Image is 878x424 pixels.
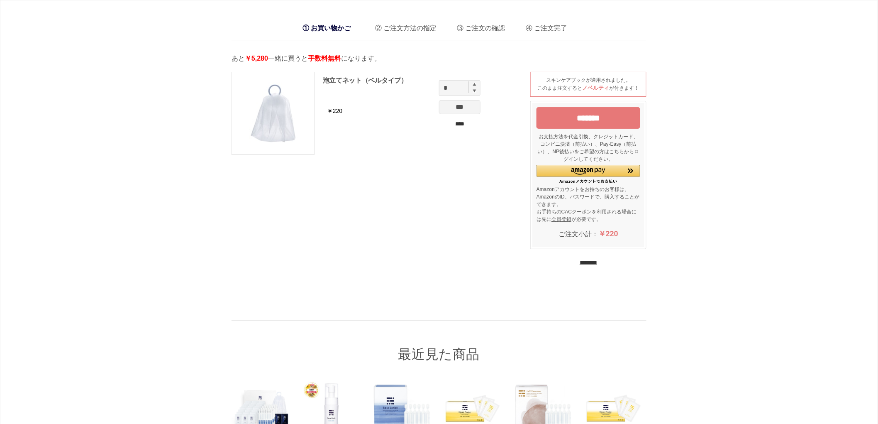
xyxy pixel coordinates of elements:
[232,54,646,64] p: あと 一緒に買うと になります。
[245,55,268,62] span: ￥5,280
[473,89,476,93] img: spinminus.gif
[298,20,355,37] li: お買い物かご
[537,186,640,223] p: Amazonアカウントをお持ちのお客様は、AmazonのID、パスワードで、購入することができます。 お手持ちのCACクーポンを利用される場合には先に が必要です。
[519,17,567,34] li: ご注文完了
[308,55,341,62] span: 手数料無料
[232,320,646,363] div: 最近見た商品
[323,77,407,84] a: 泡立てネット（ベルタイプ）
[537,133,640,163] p: お支払方法を代金引換、クレジットカード、コンビニ決済（前払い）、Pay-Easy（前払い）、NP後払いをご希望の方はこちらからログインしてください。
[369,17,437,34] li: ご注文方法の指定
[537,225,640,243] div: ご注文小計：
[598,230,618,238] span: ￥220
[473,83,476,86] img: spinplus.gif
[537,165,640,184] div: Amazon Pay - Amazonアカウントをお使いください
[236,76,310,151] img: 泡立てネット（ベルタイプ）
[451,17,505,34] li: ご注文の確認
[530,72,646,97] div: スキンケアブックが適用されました。 このまま注文すると が付きます！
[551,216,571,222] a: 会員登録
[583,85,610,91] span: ノベルティ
